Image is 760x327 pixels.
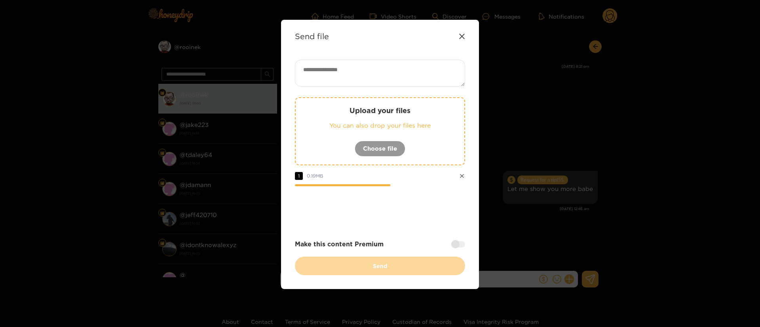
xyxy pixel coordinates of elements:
span: 1 [295,172,303,180]
button: Send [295,257,465,275]
strong: Make this content Premium [295,240,384,249]
button: Choose file [355,141,405,157]
p: Upload your files [312,106,448,115]
strong: Send file [295,32,329,41]
p: You can also drop your files here [312,121,448,130]
span: 0.19 MB [307,173,323,178]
